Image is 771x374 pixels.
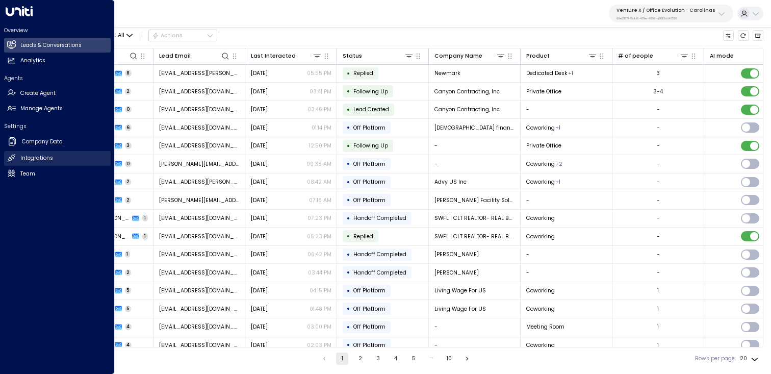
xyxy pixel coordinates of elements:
span: Following Up [353,88,388,95]
span: am_isaac@yahoo.com [159,341,240,349]
span: Lead Created [353,106,389,113]
h2: Integrations [20,154,53,162]
div: - [657,160,660,168]
span: Yesterday [251,160,268,168]
span: christian financial group llc [434,124,515,132]
a: Analytics [4,54,111,68]
div: • [347,193,350,207]
p: 06:42 PM [307,251,331,258]
div: 1 [657,287,659,294]
div: • [347,284,350,297]
div: 20 [740,353,760,365]
p: Venture X / Office Evolution - Carolinas [616,7,715,13]
span: gifford.lisa0222@gmail.com [159,160,240,168]
div: Dedicated Desk,Private Office [555,160,562,168]
span: Handoff Completed [353,251,406,258]
td: - [521,264,612,282]
span: 3 [125,142,132,149]
span: Aug 08, 2025 [251,305,268,313]
div: - [657,124,660,132]
h2: Analytics [20,57,45,65]
span: Private Office [526,88,561,95]
td: - [429,137,521,155]
td: - [429,318,521,336]
span: Off Platform [353,323,385,331]
button: page 1 [336,353,348,365]
span: 0 [125,161,132,167]
div: • [347,302,350,315]
h2: Overview [4,27,111,34]
button: Go to page 4 [390,353,402,365]
span: rosenmanm@gmail.com [159,323,240,331]
span: Living Wage For US [434,287,486,294]
span: michael.shafer@shaferfacilitysolutionsllc.com [159,196,240,204]
span: Yesterday [251,88,268,95]
p: 05:55 PM [307,69,331,77]
a: Create Agent [4,86,111,101]
a: Team [4,166,111,181]
div: - [657,269,660,277]
button: Go to page 10 [443,353,455,365]
span: SWFL | CLT REALTOR- REAL BROKER [434,233,515,240]
span: Aug 11, 2025 [251,214,268,222]
span: Private Office [526,142,561,149]
div: Product [526,52,550,61]
span: Coworking [526,160,555,168]
p: 08:42 AM [307,178,331,186]
span: Off Platform [353,196,385,204]
span: Coworking [526,341,555,349]
div: … [425,353,438,365]
span: Off Platform [353,287,385,294]
span: 8 [125,70,132,77]
nav: pagination navigation [318,353,474,365]
div: • [347,230,350,243]
span: Canyon Contracting, Inc [434,106,500,113]
span: Coworking [526,178,555,186]
span: kmctavish@canyoncontracting.net [159,88,240,95]
div: - [657,142,660,149]
span: Coworking [526,233,555,240]
div: # of people [618,52,653,61]
div: • [347,248,350,261]
span: Off Platform [353,341,385,349]
span: Coworking [526,305,555,313]
span: 2 [125,269,132,276]
div: - [657,196,660,204]
span: 2 [125,197,132,204]
span: 1 [142,233,148,240]
button: Venture X / Office Evolution - Carolinas69e21571-8cb6-479e-9956-a76f3a040520 [609,5,733,22]
button: Customize [723,30,734,41]
span: Following Up [353,142,388,149]
span: Dedicated Desk [526,69,568,77]
p: 07:23 PM [307,214,331,222]
span: Akasha Lumina [434,269,479,277]
div: Status [343,52,362,61]
div: • [347,67,350,80]
div: • [347,338,350,352]
div: • [347,157,350,170]
span: Coworking [526,124,555,132]
span: Off Platform [353,124,385,132]
p: 03:00 PM [307,323,331,331]
div: Last Interacted [251,51,322,61]
span: 0 [125,106,132,113]
label: Rows per page: [695,355,736,363]
span: sheona.ransom@ngkf.com [159,69,240,77]
p: 01:14 PM [312,124,331,132]
p: 09:35 AM [306,160,331,168]
span: jetaya@livingwageforus.org [159,305,240,313]
div: • [347,139,350,153]
td: - [521,191,612,209]
span: Aug 11, 2025 [251,251,268,258]
span: Advy US Inc [434,178,467,186]
span: Refresh [738,30,749,41]
div: 1 [657,305,659,313]
span: Living Wage For US [434,305,486,313]
p: 12:50 PM [309,142,331,149]
div: 1 [657,341,659,349]
div: 1 [657,323,659,331]
div: Button group with a nested menu [148,30,217,42]
span: Aug 11, 2025 [251,341,268,349]
span: virginiaestradarealtor@gmail.com [159,214,240,222]
span: Coworking [526,214,555,222]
